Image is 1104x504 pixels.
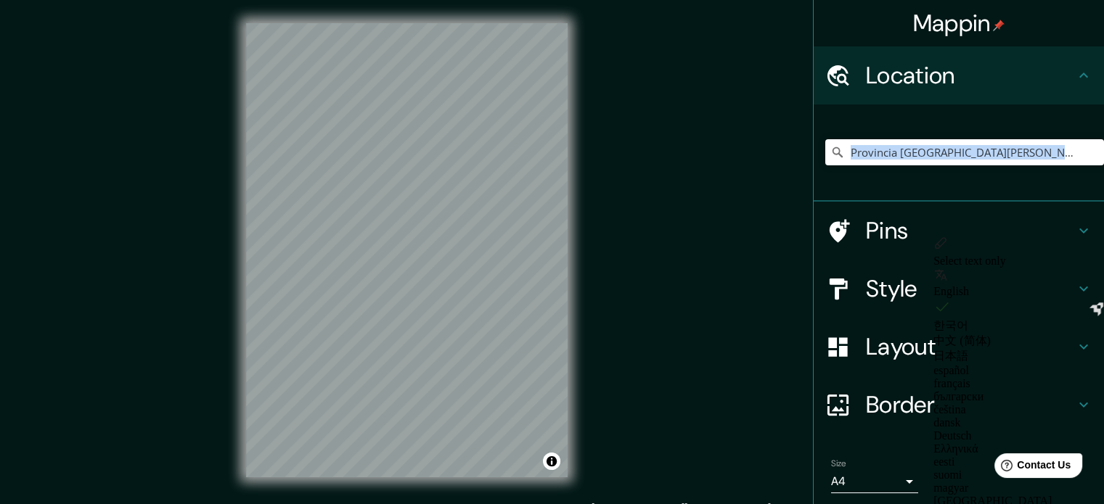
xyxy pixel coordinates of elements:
[933,377,1104,390] div: français
[975,447,1088,488] iframe: Help widget launcher
[933,429,1104,442] div: Deutsch
[866,274,1075,303] h4: Style
[866,61,1075,90] h4: Location
[933,285,1104,298] div: English
[866,332,1075,361] h4: Layout
[993,20,1005,31] img: pin-icon.png
[831,458,846,470] label: Size
[933,318,1104,334] div: 한국어
[933,482,1104,495] div: magyar
[825,139,1104,165] input: Pick your city or area
[933,403,1104,416] div: čeština
[933,349,1104,364] div: 日本語
[814,46,1104,104] div: Location
[814,260,1104,318] div: Style
[933,455,1104,468] div: eesti
[913,9,1005,38] h4: Mappin
[814,202,1104,260] div: Pins
[933,468,1104,482] div: suomi
[933,390,1104,403] div: български
[933,334,1104,349] div: 中文 (简体)
[543,453,560,470] button: Toggle attribution
[246,23,568,477] canvas: Map
[814,318,1104,376] div: Layout
[933,364,1104,377] div: español
[814,376,1104,434] div: Border
[933,416,1104,429] div: dansk
[933,442,1104,455] div: Ελληνικά
[933,255,1104,268] div: Select text only
[866,390,1075,419] h4: Border
[831,470,918,493] div: A4
[866,216,1075,245] h4: Pins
